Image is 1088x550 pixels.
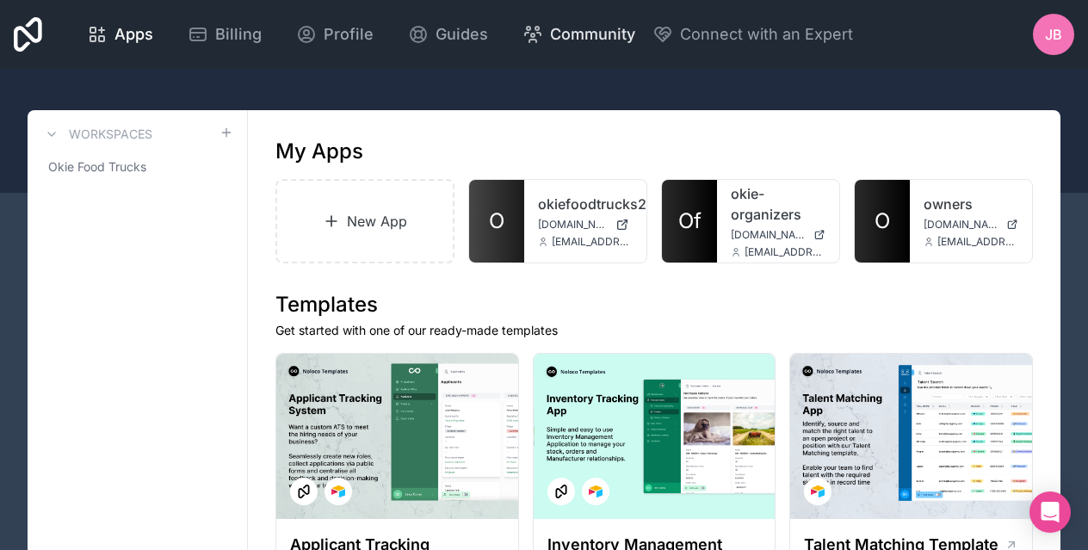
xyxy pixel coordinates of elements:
[731,228,825,242] a: [DOMAIN_NAME]
[589,485,603,498] img: Airtable Logo
[652,22,853,46] button: Connect with an Expert
[875,207,890,235] span: O
[924,218,999,232] span: [DOMAIN_NAME]
[324,22,374,46] span: Profile
[1029,491,1071,533] div: Open Intercom Messenger
[114,22,153,46] span: Apps
[436,22,488,46] span: Guides
[552,235,633,249] span: [EMAIL_ADDRESS][DOMAIN_NAME]
[550,22,635,46] span: Community
[275,179,454,263] a: New App
[538,218,633,232] a: [DOMAIN_NAME]
[811,485,825,498] img: Airtable Logo
[275,322,1033,339] p: Get started with one of our ready-made templates
[662,180,717,263] a: Of
[73,15,167,53] a: Apps
[489,207,504,235] span: O
[48,158,146,176] span: Okie Food Trucks
[174,15,275,53] a: Billing
[731,183,825,225] a: okie-organizers
[924,218,1018,232] a: [DOMAIN_NAME]
[509,15,649,53] a: Community
[275,138,363,165] h1: My Apps
[680,22,853,46] span: Connect with an Expert
[745,245,825,259] span: [EMAIL_ADDRESS][DOMAIN_NAME]
[731,228,807,242] span: [DOMAIN_NAME]
[924,194,1018,214] a: owners
[41,151,233,182] a: Okie Food Trucks
[1045,24,1062,45] span: JB
[215,22,262,46] span: Billing
[331,485,345,498] img: Airtable Logo
[678,207,702,235] span: Of
[275,291,1033,318] h1: Templates
[855,180,910,263] a: O
[937,235,1018,249] span: [EMAIL_ADDRESS][DOMAIN_NAME]
[469,180,524,263] a: O
[69,126,152,143] h3: Workspaces
[282,15,387,53] a: Profile
[538,218,609,232] span: [DOMAIN_NAME]
[394,15,502,53] a: Guides
[41,124,152,145] a: Workspaces
[538,194,633,214] a: okiefoodtrucks2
